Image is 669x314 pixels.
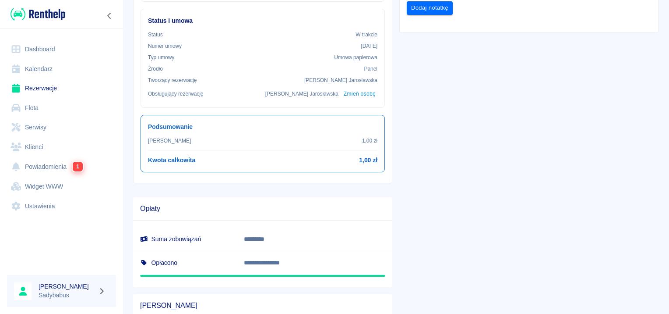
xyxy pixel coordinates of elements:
h6: Podsumowanie [148,122,377,132]
p: Tworzący rezerwację [148,76,197,84]
a: Kalendarz [7,59,116,79]
p: [PERSON_NAME] [148,137,191,145]
a: Renthelp logo [7,7,65,21]
span: Nadpłata: 0,00 zł [140,275,385,277]
p: [PERSON_NAME] Jarosławska [265,90,338,98]
p: Typ umowy [148,54,174,61]
img: Renthelp logo [11,7,65,21]
p: Żrodło [148,65,163,73]
p: 1,00 zł [362,137,377,145]
p: W trakcie [356,31,377,39]
a: Klienci [7,137,116,157]
p: Umowa papierowa [334,54,377,61]
a: Serwisy [7,118,116,137]
h6: Suma zobowiązań [140,235,230,243]
h6: Kwota całkowita [148,156,195,165]
button: Zwiń nawigację [103,10,116,21]
h6: 1,00 zł [359,156,377,165]
span: 1 [73,162,83,171]
a: Flota [7,98,116,118]
h6: Opłacono [140,258,230,267]
p: Numer umowy [148,42,182,50]
a: Rezerwacje [7,78,116,98]
span: [PERSON_NAME] [140,301,385,310]
p: Sadybabus [39,291,95,300]
button: Zmień osobę [342,88,377,100]
h6: [PERSON_NAME] [39,282,95,291]
p: Status [148,31,163,39]
button: Dodaj notatkę [407,1,453,15]
p: Panel [364,65,378,73]
h6: Status i umowa [148,16,377,25]
a: Widget WWW [7,177,116,196]
a: Ustawienia [7,196,116,216]
p: [PERSON_NAME] Jarosławska [304,76,377,84]
p: Obsługujący rezerwację [148,90,204,98]
span: Opłaty [140,204,385,213]
a: Powiadomienia1 [7,157,116,177]
a: Dashboard [7,39,116,59]
p: [DATE] [361,42,377,50]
